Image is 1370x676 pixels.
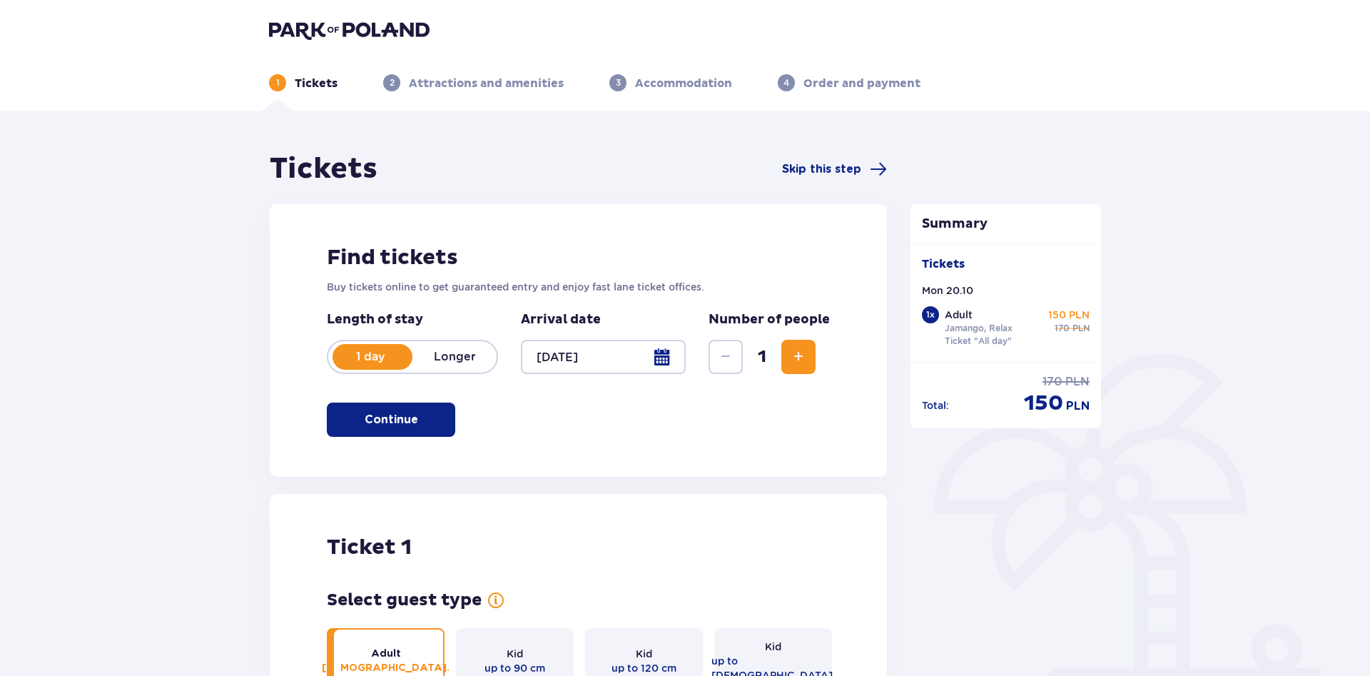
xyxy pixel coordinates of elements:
[1055,322,1070,335] p: 170
[276,76,280,89] p: 1
[322,661,450,675] p: [DEMOGRAPHIC_DATA].
[295,76,338,91] p: Tickets
[709,340,743,374] button: Decrease
[783,76,789,89] p: 4
[922,398,949,413] p: Total :
[922,256,965,272] p: Tickets
[327,590,482,611] p: Select guest type
[922,306,939,323] div: 1 x
[1065,374,1090,390] p: PLN
[412,349,497,365] p: Longer
[270,151,377,187] h1: Tickets
[945,335,1012,348] p: Ticket "All day"
[910,216,1102,233] p: Summary
[328,349,412,365] p: 1 day
[803,76,920,91] p: Order and payment
[782,161,861,177] span: Skip this step
[636,647,652,661] p: Kid
[327,311,498,328] p: Length of stay
[409,76,564,91] p: Attractions and amenities
[945,308,973,322] p: Adult
[327,280,830,294] p: Buy tickets online to get guaranteed entry and enjoy fast lane ticket offices.
[709,311,830,328] p: Number of people
[781,340,816,374] button: Increase
[521,311,601,328] p: Arrival date
[945,322,1013,335] p: Jamango, Relax
[327,244,830,271] h2: Find tickets
[782,161,887,178] a: Skip this step
[635,76,732,91] p: Accommodation
[765,640,781,654] p: Kid
[1024,390,1063,417] p: 150
[269,20,430,40] img: Park of Poland logo
[365,412,418,428] p: Continue
[1072,322,1090,335] p: PLN
[327,534,412,561] p: Ticket 1
[616,76,621,89] p: 3
[1066,398,1090,414] p: PLN
[612,661,676,675] p: up to 120 cm
[371,647,401,661] p: Adult
[327,403,455,437] button: Continue
[1042,374,1062,390] p: 170
[1048,308,1090,322] p: 150 PLN
[507,647,523,661] p: Kid
[484,661,545,675] p: up to 90 cm
[922,283,973,298] p: Mon 20.10
[746,346,778,368] span: 1
[390,76,395,89] p: 2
